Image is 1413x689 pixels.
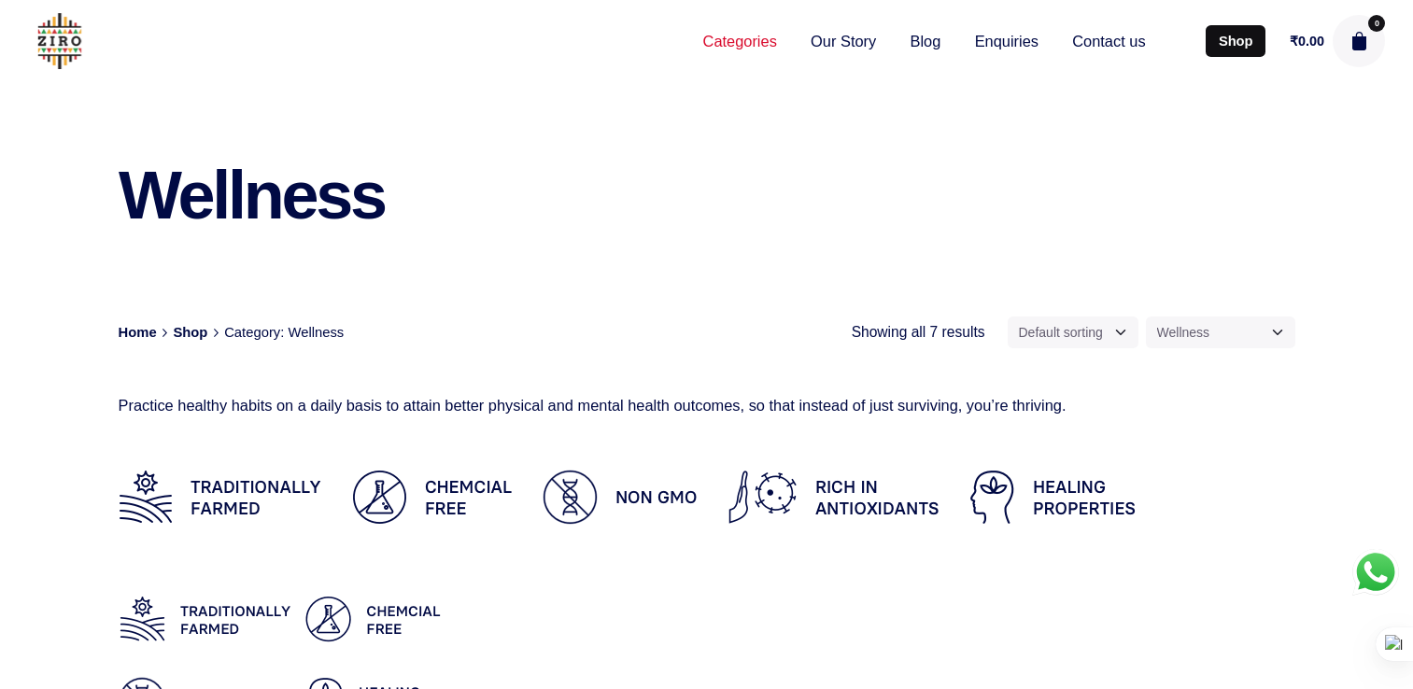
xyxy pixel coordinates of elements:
a: Shop [173,325,207,340]
img: Wellness-web.png [119,432,1174,562]
span: Category: Wellness [224,325,344,340]
p: Practice healthy habits on a daily basis to attain better physical and mental health outcomes, so... [119,393,1295,417]
span: ₹ [1290,34,1298,49]
select: Shop order [1008,316,1138,348]
span: Contact us [1072,32,1145,51]
span: Blog [911,32,941,51]
a: Enquiries [957,21,1055,62]
a: Our Story [794,21,893,62]
a: Shop [1206,25,1265,57]
a: Blog [893,21,957,62]
h1: Wellness [119,162,883,229]
span: Enquiries [975,32,1039,51]
a: Contact us [1055,21,1163,62]
button: cart [1333,15,1385,67]
a: ₹0.00 [1290,34,1324,49]
p: Showing all 7 results [852,321,985,344]
nav: breadcrumb [119,288,345,378]
a: Categories [685,21,794,62]
div: filter-overlay [852,306,1295,359]
span: Categories [703,32,777,51]
a: Home [119,325,157,340]
bdi: 0.00 [1290,34,1324,49]
img: ZIRO [28,13,92,69]
span: Our Story [811,32,876,51]
span: 0 [1368,15,1385,32]
a: ZIRO [28,6,92,77]
div: WhatsApp us [1352,549,1399,596]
